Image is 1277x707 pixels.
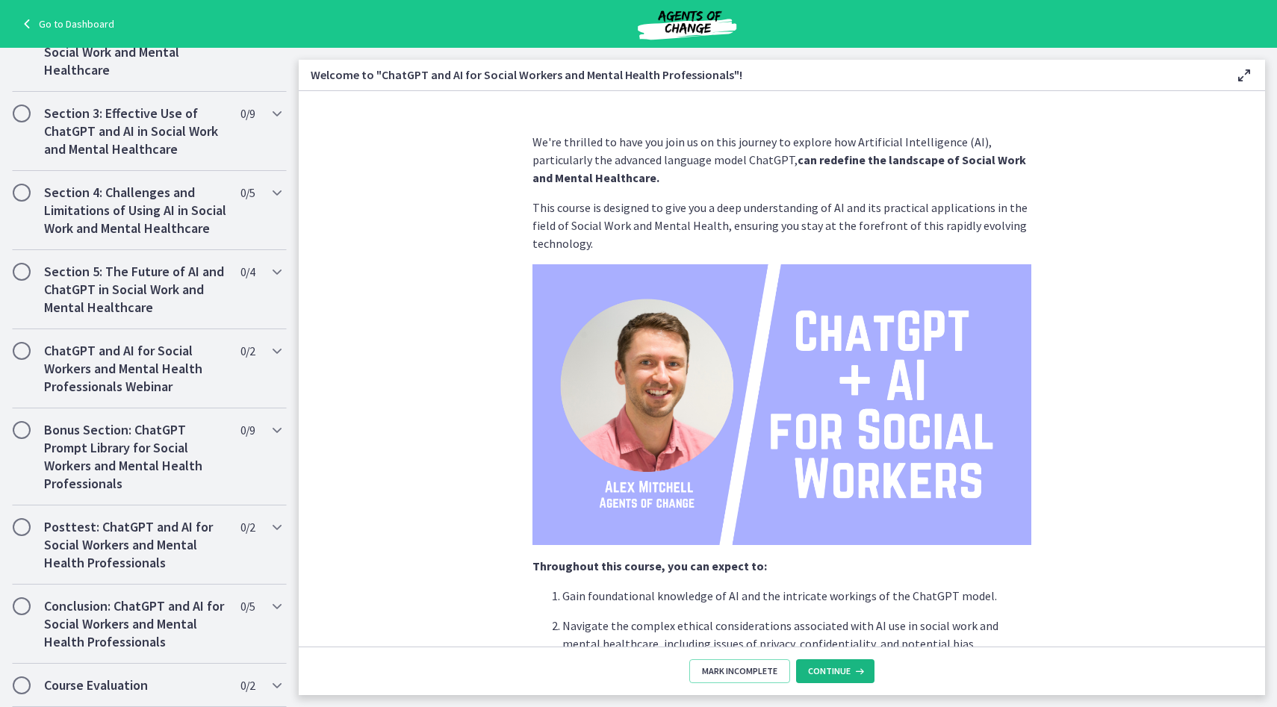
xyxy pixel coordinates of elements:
[240,105,255,122] span: 0 / 9
[808,665,851,677] span: Continue
[562,587,1031,605] p: Gain foundational knowledge of AI and the intricate workings of the ChatGPT model.
[44,105,226,158] h2: Section 3: Effective Use of ChatGPT and AI in Social Work and Mental Healthcare
[532,199,1031,252] p: This course is designed to give you a deep understanding of AI and its practical applications in ...
[702,665,777,677] span: Mark Incomplete
[240,184,255,202] span: 0 / 5
[240,676,255,694] span: 0 / 2
[532,133,1031,187] p: We're thrilled to have you join us on this journey to explore how Artificial Intelligence (AI), p...
[44,342,226,396] h2: ChatGPT and AI for Social Workers and Mental Health Professionals Webinar
[18,15,114,33] a: Go to Dashboard
[689,659,790,683] button: Mark Incomplete
[44,184,226,237] h2: Section 4: Challenges and Limitations of Using AI in Social Work and Mental Healthcare
[597,6,777,42] img: Agents of Change
[44,518,226,572] h2: Posttest: ChatGPT and AI for Social Workers and Mental Health Professionals
[44,263,226,317] h2: Section 5: The Future of AI and ChatGPT in Social Work and Mental Healthcare
[240,518,255,536] span: 0 / 2
[240,597,255,615] span: 0 / 5
[532,558,767,573] strong: Throughout this course, you can expect to:
[311,66,1211,84] h3: Welcome to "ChatGPT and AI for Social Workers and Mental Health Professionals"!
[44,421,226,493] h2: Bonus Section: ChatGPT Prompt Library for Social Workers and Mental Health Professionals
[796,659,874,683] button: Continue
[240,342,255,360] span: 0 / 2
[240,263,255,281] span: 0 / 4
[44,597,226,651] h2: Conclusion: ChatGPT and AI for Social Workers and Mental Health Professionals
[240,421,255,439] span: 0 / 9
[532,264,1031,545] img: ChatGPT____AI__for_Social__Workers.png
[44,676,226,694] h2: Course Evaluation
[562,617,1031,653] p: Navigate the complex ethical considerations associated with AI use in social work and mental heal...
